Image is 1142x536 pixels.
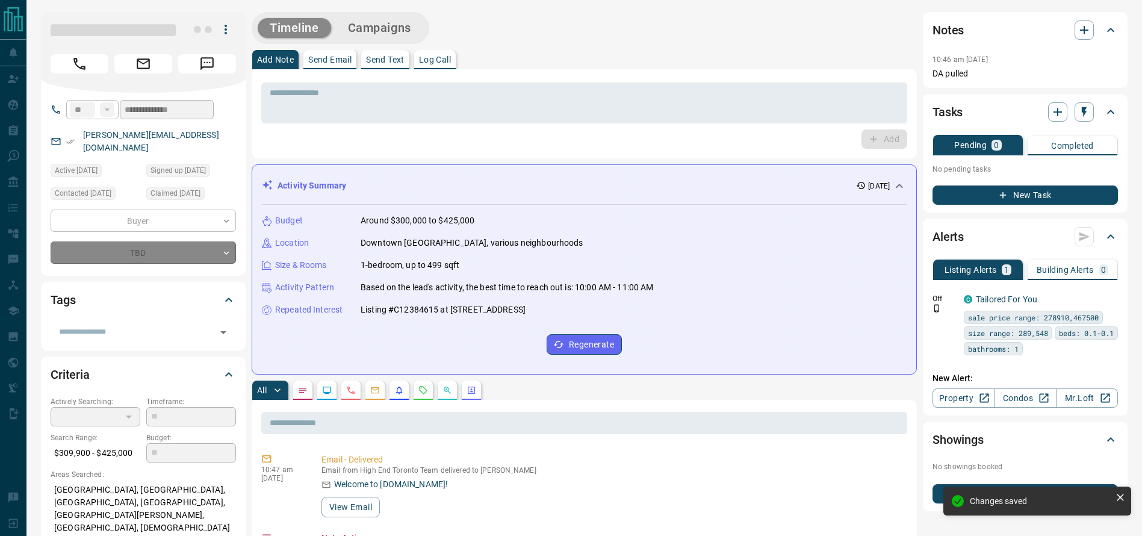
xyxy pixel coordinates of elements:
[370,385,380,395] svg: Emails
[261,474,303,482] p: [DATE]
[933,20,964,40] h2: Notes
[51,469,236,480] p: Areas Searched:
[361,214,475,227] p: Around $300,000 to $425,000
[933,55,988,64] p: 10:46 am [DATE]
[1056,388,1118,408] a: Mr.Loft
[933,227,964,246] h2: Alerts
[51,443,140,463] p: $309,900 - $425,000
[933,185,1118,205] button: New Task
[146,187,236,204] div: Sun Sep 14 2025
[55,187,111,199] span: Contacted [DATE]
[258,18,331,38] button: Timeline
[1051,142,1094,150] p: Completed
[933,430,984,449] h2: Showings
[261,466,303,474] p: 10:47 am
[321,466,902,475] p: Email from High End Toronto Team delivered to [PERSON_NAME]
[51,290,75,310] h2: Tags
[83,130,219,152] a: [PERSON_NAME][EMAIL_ADDRESS][DOMAIN_NAME]
[1059,327,1114,339] span: beds: 0.1-0.1
[933,484,1118,503] button: New Showing
[933,16,1118,45] div: Notes
[278,179,346,192] p: Activity Summary
[275,281,334,294] p: Activity Pattern
[66,137,75,146] svg: Email Verified
[51,242,236,264] div: TBD
[55,164,98,176] span: Active [DATE]
[933,372,1118,385] p: New Alert:
[257,55,294,64] p: Add Note
[361,281,654,294] p: Based on the lead's activity, the best time to reach out is: 10:00 AM - 11:00 AM
[547,334,622,355] button: Regenerate
[51,54,108,73] span: Call
[257,386,267,394] p: All
[945,266,997,274] p: Listing Alerts
[442,385,452,395] svg: Opportunities
[994,141,999,149] p: 0
[933,293,957,304] p: Off
[275,259,327,272] p: Size & Rooms
[321,497,380,517] button: View Email
[394,385,404,395] svg: Listing Alerts
[51,360,236,389] div: Criteria
[361,304,526,316] p: Listing #C12384615 at [STREET_ADDRESS]
[146,432,236,443] p: Budget:
[114,54,172,73] span: Email
[933,304,941,313] svg: Push Notification Only
[418,385,428,395] svg: Requests
[361,259,459,272] p: 1-bedroom, up to 499 sqft
[933,98,1118,126] div: Tasks
[275,237,309,249] p: Location
[976,294,1037,304] a: Tailored For You
[321,453,902,466] p: Email - Delivered
[933,461,1118,472] p: No showings booked
[954,141,987,149] p: Pending
[51,285,236,314] div: Tags
[419,55,451,64] p: Log Call
[361,237,583,249] p: Downtown [GEOGRAPHIC_DATA], various neighbourhoods
[51,187,140,204] div: Sun Sep 14 2025
[51,432,140,443] p: Search Range:
[868,181,890,192] p: [DATE]
[178,54,236,73] span: Message
[968,343,1019,355] span: bathrooms: 1
[968,311,1099,323] span: sale price range: 278910,467500
[933,425,1118,454] div: Showings
[151,164,206,176] span: Signed up [DATE]
[968,327,1048,339] span: size range: 289,548
[994,388,1056,408] a: Condos
[151,187,200,199] span: Claimed [DATE]
[933,67,1118,80] p: DA pulled
[970,496,1111,506] div: Changes saved
[215,324,232,341] button: Open
[1037,266,1094,274] p: Building Alerts
[275,214,303,227] p: Budget
[262,175,907,197] div: Activity Summary[DATE]
[336,18,423,38] button: Campaigns
[308,55,352,64] p: Send Email
[275,304,343,316] p: Repeated Interest
[51,164,140,181] div: Sun Sep 14 2025
[1101,266,1106,274] p: 0
[146,396,236,407] p: Timeframe:
[334,478,448,491] p: Welcome to [DOMAIN_NAME]!
[51,365,90,384] h2: Criteria
[467,385,476,395] svg: Agent Actions
[322,385,332,395] svg: Lead Browsing Activity
[298,385,308,395] svg: Notes
[1004,266,1009,274] p: 1
[51,396,140,407] p: Actively Searching:
[933,160,1118,178] p: No pending tasks
[933,388,995,408] a: Property
[964,295,972,304] div: condos.ca
[346,385,356,395] svg: Calls
[366,55,405,64] p: Send Text
[146,164,236,181] div: Sun Sep 14 2025
[933,222,1118,251] div: Alerts
[933,102,963,122] h2: Tasks
[51,210,236,232] div: Buyer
